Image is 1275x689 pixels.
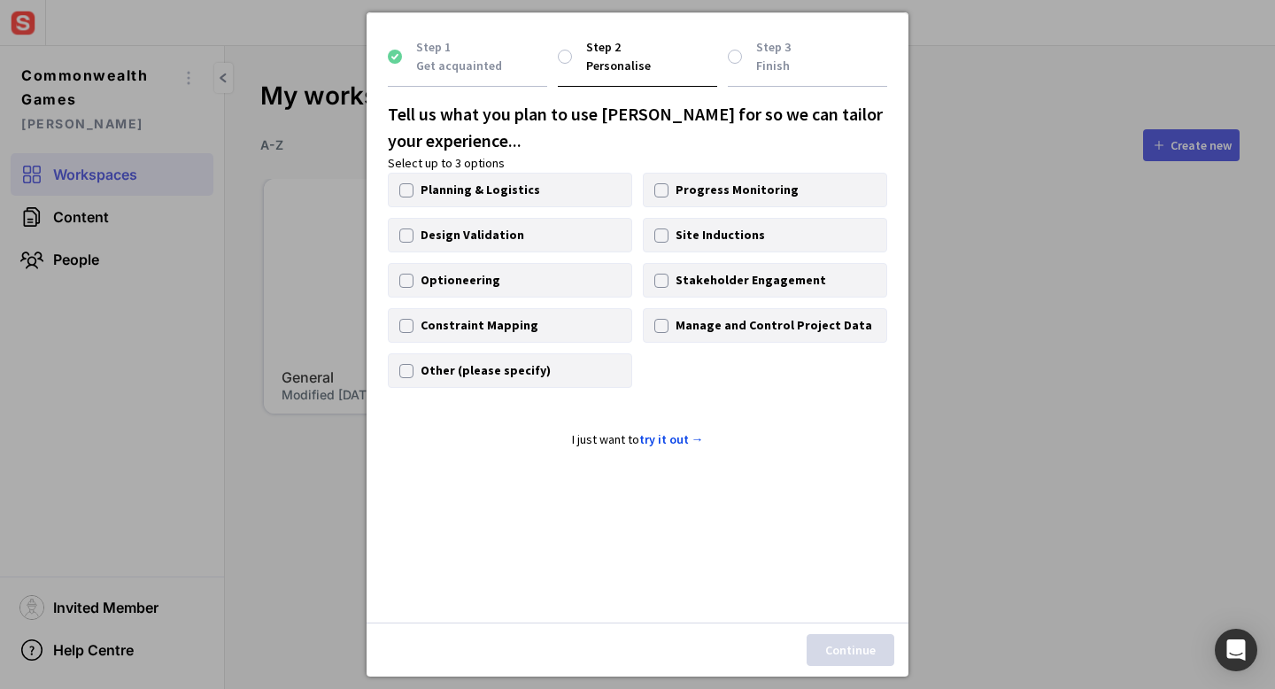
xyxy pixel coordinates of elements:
div: Planning & Logistics [388,173,632,207]
div: Tell us what you plan to use [PERSON_NAME] for so we can tailor your experience... [388,101,887,154]
div: Other (please specify) [388,353,632,388]
div: Step 2 [586,38,621,57]
a: try it out → [639,431,704,447]
div: Step 1 [416,38,451,57]
div: Constraint Mapping [388,308,632,343]
div: Manage and Control Project Data [643,308,887,343]
div: Stakeholder Engagement [643,263,887,298]
div: Optioneering [388,263,632,298]
div: Progress Monitoring [643,173,887,207]
div: Finish [756,57,790,75]
img: icon-success__white-bold.svg [391,53,398,60]
div: Site Inductions [643,218,887,252]
div: Open Intercom Messenger [1215,629,1257,671]
p: I just want to [388,430,887,449]
div: Design Validation [388,218,632,252]
div: Personalise [586,57,651,75]
div: Select up to 3 options [388,154,887,173]
div: Get acquainted [416,57,502,75]
div: Step 3 [756,38,791,57]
